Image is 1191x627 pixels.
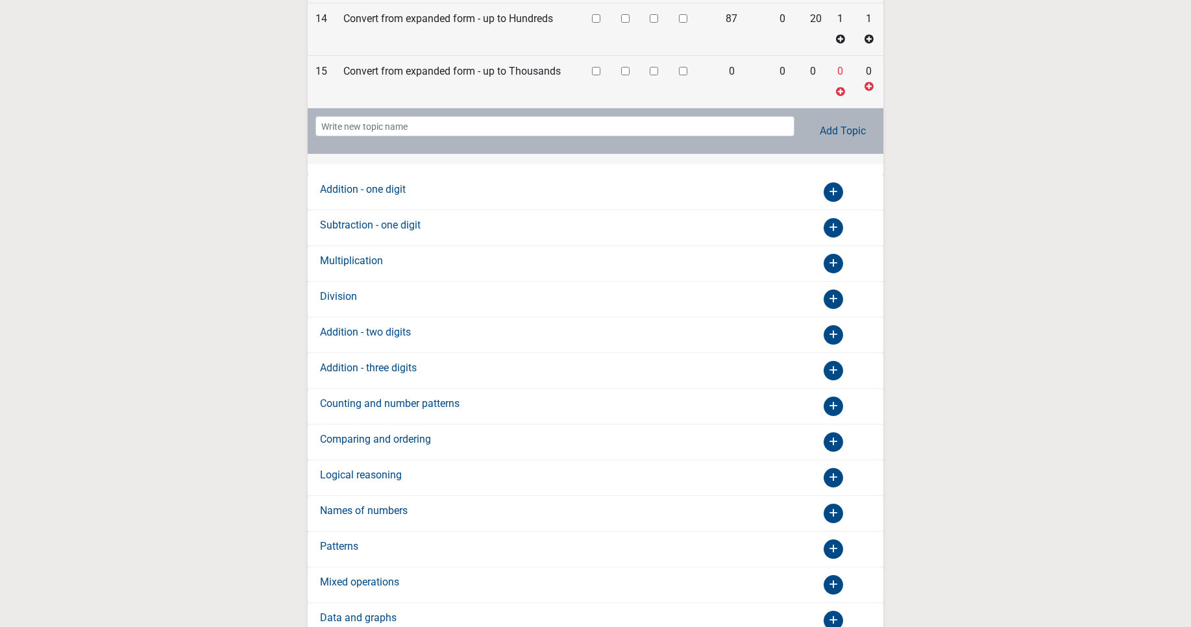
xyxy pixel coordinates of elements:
button: Add Topic [810,116,876,146]
td: 14 [308,3,336,56]
label: Logical reasoning [320,467,402,483]
label: Subtraction - one digit [320,217,421,233]
td: 0 [763,56,802,108]
label: Data and graphs [320,610,397,626]
td: 0 [700,56,763,108]
td: 0 [858,56,883,108]
td: 87 [700,3,763,56]
label: 0 [837,64,843,79]
label: Counting and number patterns [320,396,460,412]
input: Write new topic name [315,116,794,136]
td: 0 [763,3,802,56]
td: Convert from expanded form - up to Thousands [336,56,584,108]
label: Addition - one digit [320,182,406,197]
td: Convert from expanded form - up to Hundreds [336,3,584,56]
label: 1 [866,11,872,27]
td: 15 [308,56,336,108]
label: Division [320,289,357,304]
label: Addition - two digits [320,325,411,340]
td: 20 [802,3,830,56]
td: 0 [802,56,830,108]
label: Addition - three digits [320,360,417,376]
label: 1 [837,11,843,27]
label: Multiplication [320,253,383,269]
label: Names of numbers [320,503,408,519]
label: Comparing and ordering [320,432,431,447]
label: Patterns [320,539,358,554]
label: Mixed operations [320,574,399,590]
